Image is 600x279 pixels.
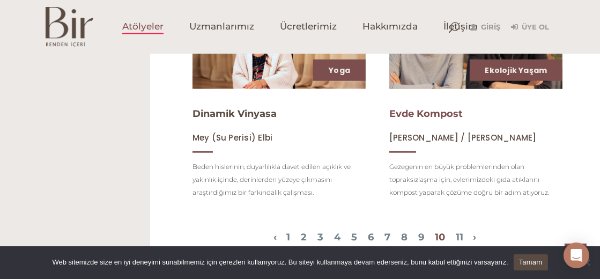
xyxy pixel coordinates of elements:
[189,21,254,33] span: Uzmanlarımız
[384,231,390,243] a: 7
[280,21,337,33] span: Ücretlerimiz
[52,257,508,268] span: Web sitemizde size en iyi deneyimi sunabilmemiz için çerezleri kullanıyoruz. Bu siteyi kullanmaya...
[362,21,418,33] span: Hakkımızda
[389,108,463,120] a: Evde Kompost
[473,231,476,243] a: Bir Sonraki Sayfa
[389,133,537,143] a: [PERSON_NAME] / [PERSON_NAME]
[351,231,357,243] a: 5
[122,21,164,33] span: Atölyeler
[301,231,307,243] a: 2
[286,231,290,243] a: 1
[273,231,277,243] a: Bir Önceki Sayfa
[564,243,589,268] div: Open Intercom Messenger
[329,65,350,76] a: Yoga
[456,231,463,243] a: 11
[485,65,547,76] a: Ekolojik Yaşam
[418,231,424,243] a: 9
[192,133,273,143] a: Mey (Su Perisi) Elbi
[192,108,277,120] a: Dinamik Vinyasa
[514,254,548,270] a: Tamam
[435,231,445,243] a: 10
[512,21,550,34] a: Üye Ol
[192,160,366,199] p: Beden hislerinin, duyarlılıkla davet edilen açıklık ve yakınlık içinde, derinlerden yüzeye çıkmas...
[401,231,408,243] a: 8
[389,160,562,199] p: Gezegenin en büyük problemlerinden olan topraksızlaşma için, evlerimizdeki gıda atıklarını kompos...
[471,21,501,34] a: Giriş
[368,231,374,243] a: 6
[317,231,323,243] a: 3
[334,231,340,243] a: 4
